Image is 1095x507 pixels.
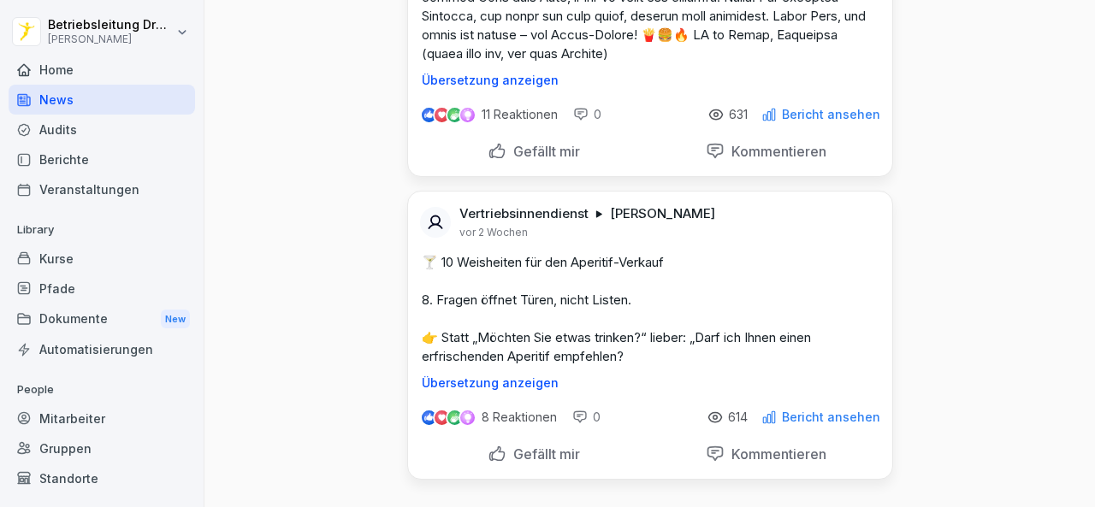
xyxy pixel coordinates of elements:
p: vor 2 Wochen [459,226,528,239]
a: Gruppen [9,433,195,463]
a: Mitarbeiter [9,404,195,433]
a: News [9,85,195,115]
a: Veranstaltungen [9,174,195,204]
img: love [435,109,448,121]
p: Vertriebsinnendienst [459,205,589,222]
p: Kommentieren [725,445,826,463]
a: Home [9,55,195,85]
p: People [9,376,195,404]
p: Bericht ansehen [782,108,880,121]
p: 🍸 10 Weisheiten für den Aperitif-Verkauf 8. Fragen öffnet Türen, nicht Listen. 👉 Statt „Möchten S... [422,253,879,366]
p: Übersetzung anzeigen [422,376,879,390]
div: Dokumente [9,304,195,335]
p: [PERSON_NAME] [48,33,173,45]
p: 8 Reaktionen [482,410,557,424]
p: 631 [729,108,748,121]
p: 614 [728,410,748,424]
p: [PERSON_NAME] [610,205,715,222]
p: Gefällt mir [506,445,580,463]
a: Automatisierungen [9,334,195,364]
img: like [422,108,435,121]
div: 0 [572,409,601,426]
a: Standorte [9,463,195,493]
a: Kurse [9,244,195,274]
img: celebrate [447,108,462,122]
p: Betriebsleitung Dresden Am Zwinger [48,18,173,32]
p: Library [9,216,195,244]
a: Pfade [9,274,195,304]
img: celebrate [447,410,462,425]
img: love [435,411,448,424]
a: DokumenteNew [9,304,195,335]
a: Berichte [9,144,195,174]
p: Gefällt mir [506,143,580,160]
p: 11 Reaktionen [482,108,558,121]
img: like [422,410,435,424]
div: 0 [573,106,601,123]
div: New [161,310,190,329]
p: Kommentieren [725,143,826,160]
p: Bericht ansehen [782,410,880,424]
img: inspiring [460,107,475,122]
a: Audits [9,115,195,144]
p: Übersetzung anzeigen [422,74,879,87]
img: inspiring [460,410,475,425]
